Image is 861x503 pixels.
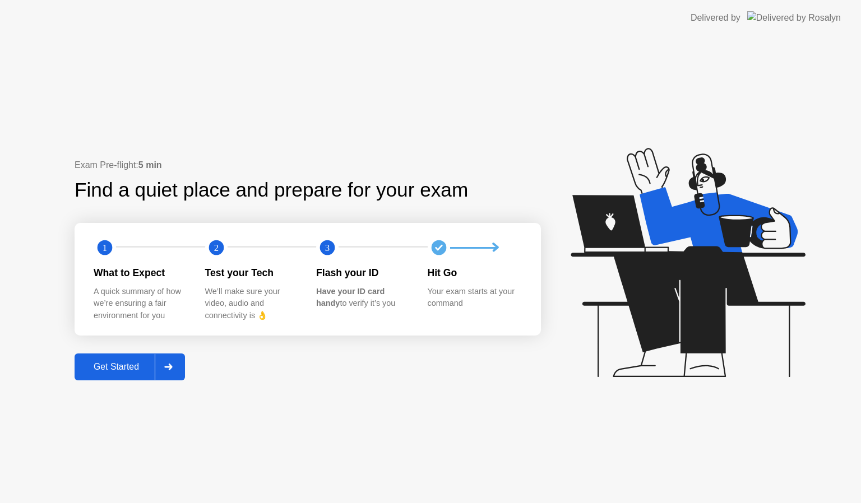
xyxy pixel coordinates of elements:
div: Find a quiet place and prepare for your exam [75,175,470,205]
button: Get Started [75,353,185,380]
div: We’ll make sure your video, audio and connectivity is 👌 [205,286,299,322]
div: Get Started [78,362,155,372]
div: Your exam starts at your command [428,286,521,310]
div: to verify it’s you [316,286,410,310]
div: Delivered by [691,11,740,25]
div: Exam Pre-flight: [75,159,541,172]
div: A quick summary of how we’re ensuring a fair environment for you [94,286,187,322]
div: Hit Go [428,266,521,280]
text: 1 [103,243,107,253]
div: Flash your ID [316,266,410,280]
text: 2 [214,243,218,253]
div: Test your Tech [205,266,299,280]
img: Delivered by Rosalyn [747,11,841,24]
b: Have your ID card handy [316,287,385,308]
text: 3 [325,243,330,253]
b: 5 min [138,160,162,170]
div: What to Expect [94,266,187,280]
